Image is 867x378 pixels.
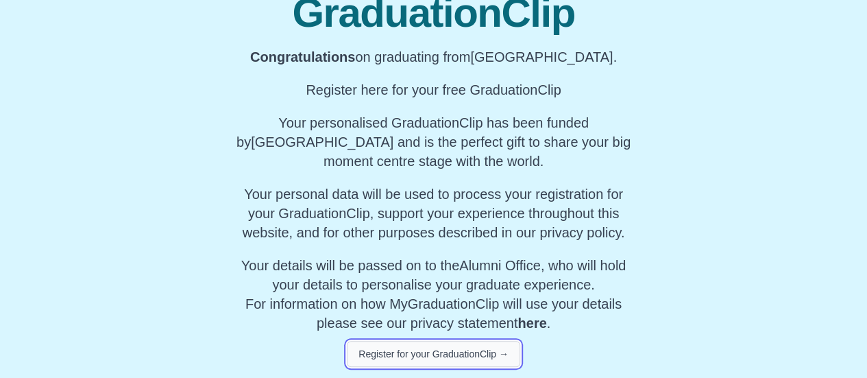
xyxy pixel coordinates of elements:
span: Alumni Office [459,258,541,273]
b: Congratulations [250,49,355,64]
p: Your personalised GraduationClip has been funded by [GEOGRAPHIC_DATA] and is the perfect gift to ... [233,113,634,171]
a: here [517,316,546,331]
p: Your personal data will be used to process your registration for your GraduationClip, support you... [233,185,634,242]
p: on graduating from [GEOGRAPHIC_DATA]. [233,47,634,67]
p: Register here for your free GraduationClip [233,80,634,99]
span: Your details will be passed on to the , who will hold your details to personalise your graduate e... [241,258,626,292]
span: For information on how MyGraduationClip will use your details please see our privacy statement . [241,258,626,331]
button: Register for your GraduationClip → [347,341,520,367]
